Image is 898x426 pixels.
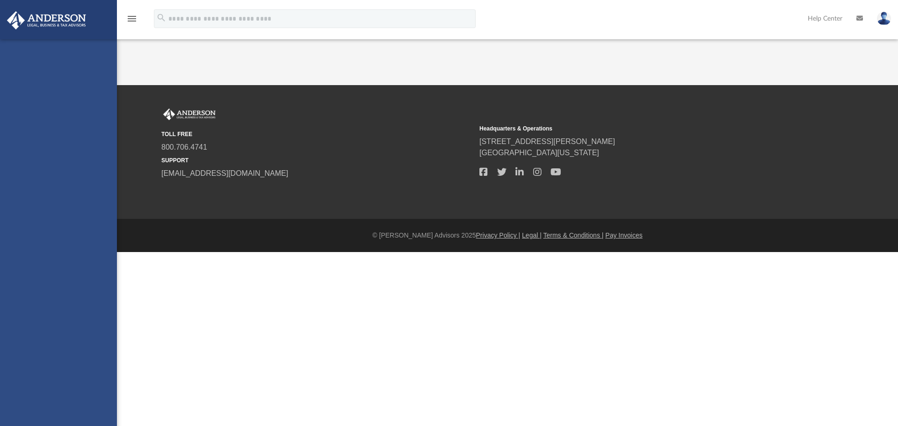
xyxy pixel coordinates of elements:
i: menu [126,13,138,24]
a: 800.706.4741 [161,143,207,151]
div: © [PERSON_NAME] Advisors 2025 [117,231,898,240]
small: Headquarters & Operations [479,124,791,133]
img: Anderson Advisors Platinum Portal [4,11,89,29]
a: [EMAIL_ADDRESS][DOMAIN_NAME] [161,169,288,177]
i: search [156,13,167,23]
a: menu [126,18,138,24]
a: Pay Invoices [605,231,642,239]
a: Legal | [522,231,542,239]
img: User Pic [877,12,891,25]
a: [GEOGRAPHIC_DATA][US_STATE] [479,149,599,157]
small: TOLL FREE [161,130,473,138]
a: [STREET_ADDRESS][PERSON_NAME] [479,137,615,145]
small: SUPPORT [161,156,473,165]
a: Terms & Conditions | [543,231,604,239]
img: Anderson Advisors Platinum Portal [161,108,217,121]
a: Privacy Policy | [476,231,521,239]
